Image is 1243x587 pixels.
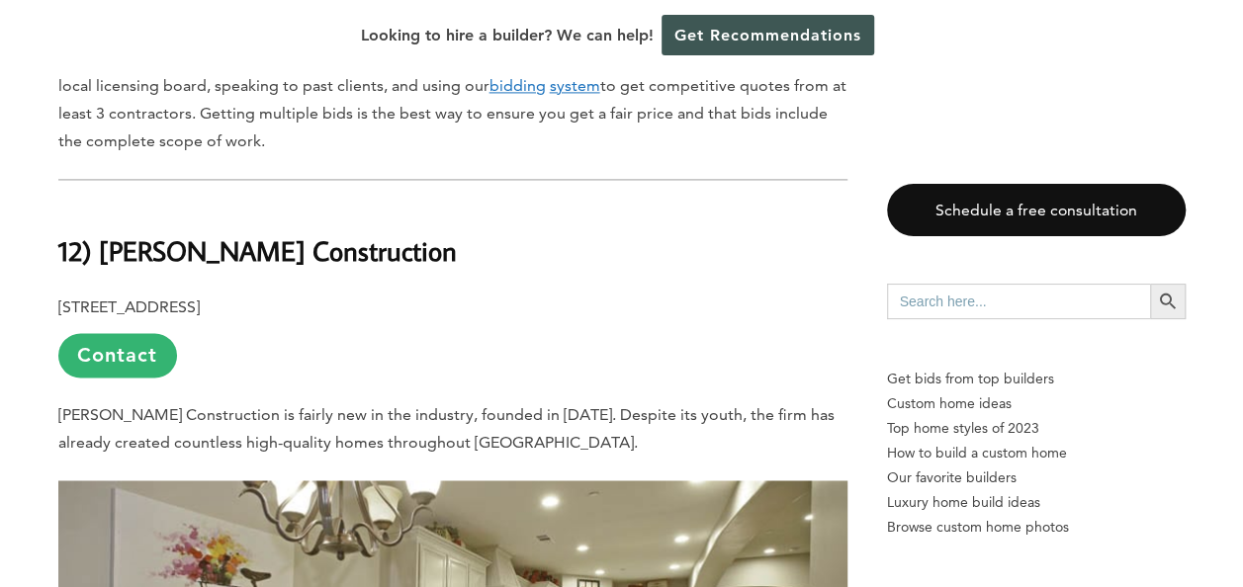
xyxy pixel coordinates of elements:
b: 12) [PERSON_NAME] Construction [58,233,457,268]
iframe: Drift Widget Chat Controller [863,445,1219,563]
span: [PERSON_NAME] Construction is fairly new in the industry, founded in [DATE]. Despite its youth, t... [58,405,835,452]
svg: Search [1157,291,1179,312]
u: system [550,76,600,95]
a: Contact [58,333,177,377]
p: Get bids from top builders [887,367,1186,391]
a: Custom home ideas [887,391,1186,416]
p: If you are thinking about building a custom home, we recommend checking each builder’s license wi... [58,44,847,155]
p: [STREET_ADDRESS] [58,293,847,377]
input: Search here... [887,284,1150,319]
a: Top home styles of 2023 [887,416,1186,441]
a: How to build a custom home [887,441,1186,465]
u: bidding [489,76,546,95]
a: Schedule a free consultation [887,184,1186,236]
a: Get Recommendations [662,15,874,55]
